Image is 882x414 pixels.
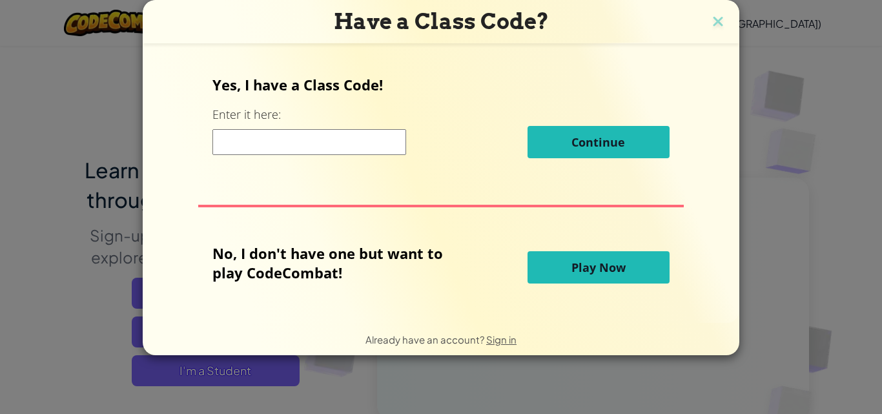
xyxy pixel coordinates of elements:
label: Enter it here: [212,107,281,123]
p: Yes, I have a Class Code! [212,75,669,94]
span: Have a Class Code? [334,8,549,34]
button: Play Now [528,251,670,284]
p: No, I don't have one but want to play CodeCombat! [212,243,462,282]
a: Sign in [486,333,517,346]
img: close icon [710,13,726,32]
button: Continue [528,126,670,158]
span: Already have an account? [365,333,486,346]
span: Play Now [571,260,626,275]
span: Continue [571,134,625,150]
